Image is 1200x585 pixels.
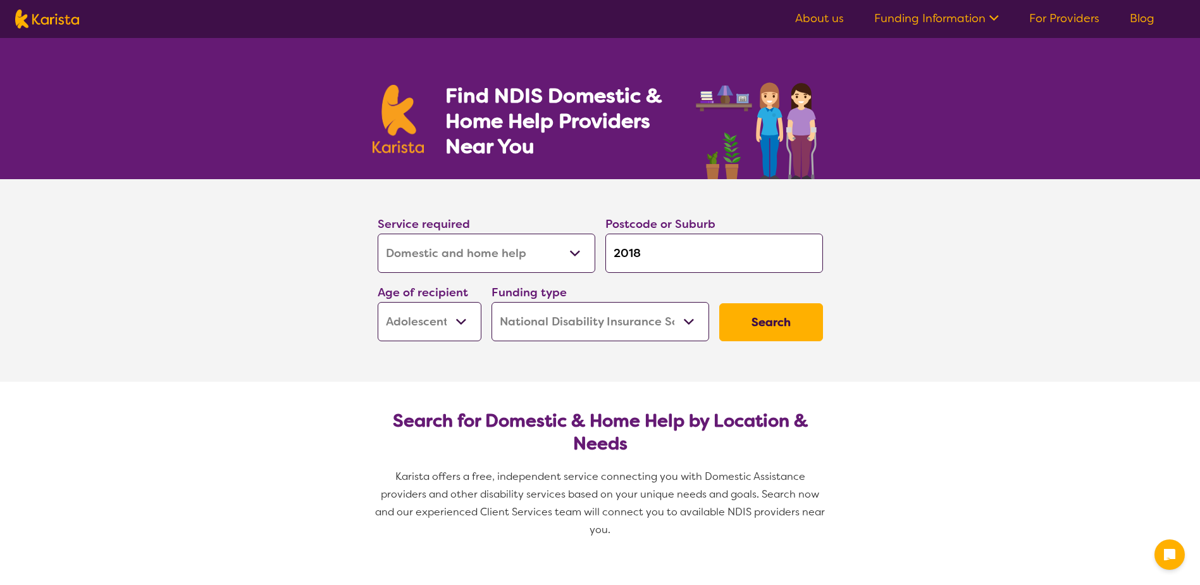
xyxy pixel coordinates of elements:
[605,217,715,232] label: Postcode or Suburb
[445,83,679,159] h1: Find NDIS Domestic & Home Help Providers Near You
[492,285,567,300] label: Funding type
[378,285,468,300] label: Age of recipient
[874,11,999,26] a: Funding Information
[795,11,844,26] a: About us
[388,410,813,455] h2: Search for Domestic & Home Help by Location & Needs
[1130,11,1154,26] a: Blog
[373,85,424,153] img: Karista logo
[719,303,823,341] button: Search
[692,68,827,179] img: domestic-help
[378,217,470,232] label: Service required
[1029,11,1099,26] a: For Providers
[375,470,827,536] span: Karista offers a free, independent service connecting you with Domestic Assistance providers and ...
[15,9,79,28] img: Karista logo
[605,234,823,273] input: Type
